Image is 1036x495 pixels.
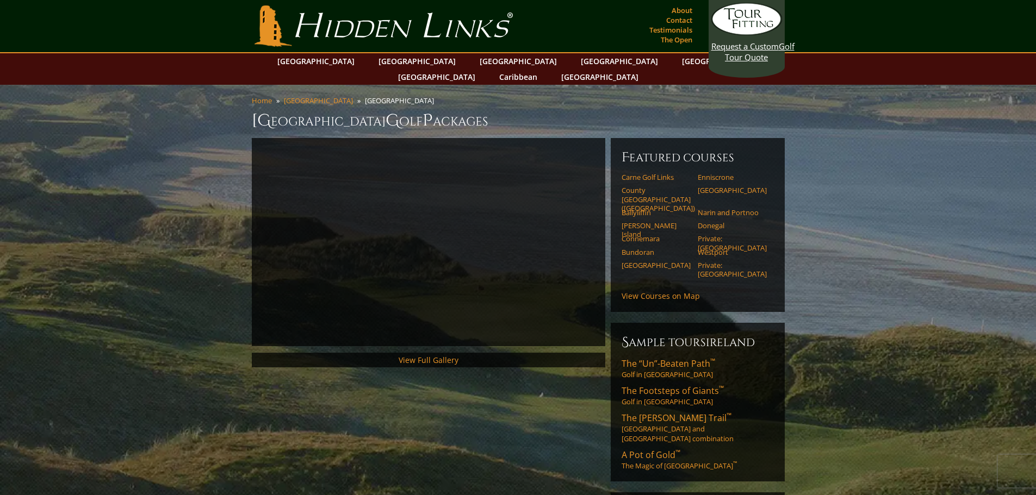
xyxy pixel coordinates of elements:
a: Westport [698,248,767,256]
a: Carne Golf Links [622,173,691,181]
a: [GEOGRAPHIC_DATA] [284,96,353,105]
a: Narin and Portnoo [698,208,767,217]
a: View Full Gallery [399,355,458,365]
a: [GEOGRAPHIC_DATA] [677,53,765,69]
sup: ™ [727,411,731,420]
a: Private: [GEOGRAPHIC_DATA] [698,234,767,252]
span: Request a Custom [711,41,779,52]
a: Private: [GEOGRAPHIC_DATA] [698,261,767,279]
a: Request a CustomGolf Tour Quote [711,3,782,62]
a: A Pot of Gold™The Magic of [GEOGRAPHIC_DATA]™ [622,449,774,471]
a: [GEOGRAPHIC_DATA] [698,186,767,195]
a: Bundoran [622,248,691,256]
span: A Pot of Gold [622,449,680,461]
span: P [423,110,433,131]
span: The Footsteps of Giants [622,385,724,397]
h1: [GEOGRAPHIC_DATA] olf ackages [252,110,785,131]
sup: ™ [675,448,680,457]
a: [GEOGRAPHIC_DATA] [474,53,562,69]
a: The “Un”-Beaten Path™Golf in [GEOGRAPHIC_DATA] [622,358,774,379]
a: The [PERSON_NAME] Trail™[GEOGRAPHIC_DATA] and [GEOGRAPHIC_DATA] combination [622,412,774,443]
a: [GEOGRAPHIC_DATA] [556,69,644,85]
a: County [GEOGRAPHIC_DATA] ([GEOGRAPHIC_DATA]) [622,186,691,212]
iframe: Sir-Nick-on-Northwest-Ireland [263,149,594,335]
a: Ballyliffin [622,208,691,217]
a: [GEOGRAPHIC_DATA] [272,53,360,69]
span: The [PERSON_NAME] Trail [622,412,731,424]
sup: ™ [719,384,724,393]
span: G [386,110,399,131]
sup: ™ [710,356,715,366]
a: The Footsteps of Giants™Golf in [GEOGRAPHIC_DATA] [622,385,774,406]
a: [GEOGRAPHIC_DATA] [622,261,691,270]
a: Testimonials [647,22,695,37]
a: Connemara [622,234,691,243]
span: The “Un”-Beaten Path [622,358,715,369]
a: [PERSON_NAME] Island [622,221,691,239]
h6: Sample ToursIreland [622,334,774,351]
a: [GEOGRAPHIC_DATA] [393,69,481,85]
a: Caribbean [494,69,543,85]
a: [GEOGRAPHIC_DATA] [575,53,663,69]
a: The Open [658,32,695,47]
a: [GEOGRAPHIC_DATA] [373,53,461,69]
a: View Courses on Map [622,291,700,301]
sup: ™ [733,460,737,467]
h6: Featured Courses [622,149,774,166]
a: Donegal [698,221,767,230]
a: About [669,3,695,18]
a: Home [252,96,272,105]
li: [GEOGRAPHIC_DATA] [365,96,438,105]
a: Enniscrone [698,173,767,181]
a: Contact [663,12,695,28]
